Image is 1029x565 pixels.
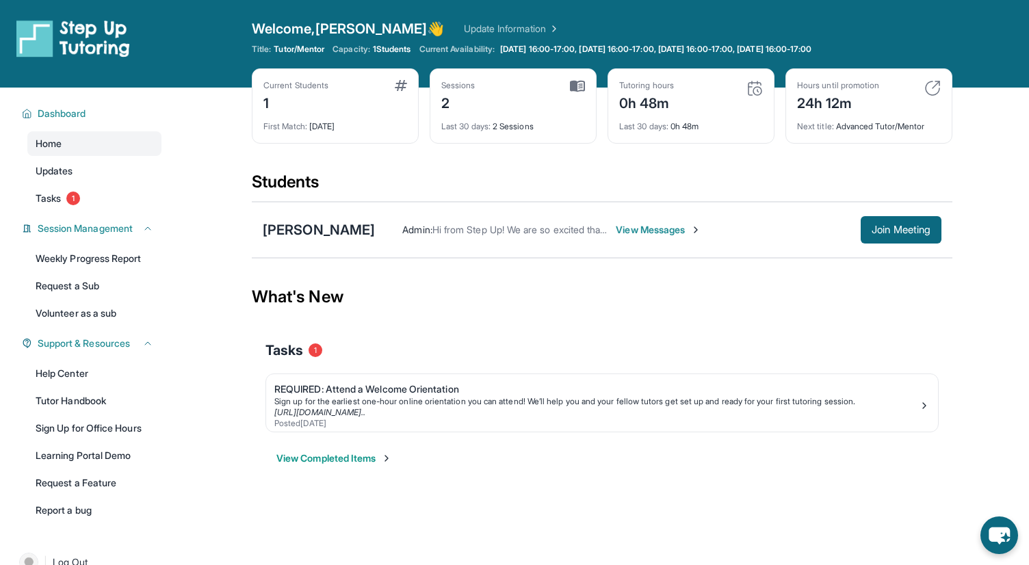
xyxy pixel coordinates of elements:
a: Report a bug [27,498,161,523]
img: Chevron Right [546,22,560,36]
span: Welcome, [PERSON_NAME] 👋 [252,19,445,38]
div: 24h 12m [797,91,879,113]
div: [PERSON_NAME] [263,220,375,239]
span: Title: [252,44,271,55]
button: Join Meeting [861,216,941,244]
span: Support & Resources [38,337,130,350]
a: Tasks1 [27,186,161,211]
a: Learning Portal Demo [27,443,161,468]
button: Session Management [32,222,153,235]
span: Updates [36,164,73,178]
button: Dashboard [32,107,153,120]
img: card [570,80,585,92]
span: Tasks [36,192,61,205]
a: Weekly Progress Report [27,246,161,271]
img: logo [16,19,130,57]
a: REQUIRED: Attend a Welcome OrientationSign up for the earliest one-hour online orientation you ca... [266,374,938,432]
span: Tasks [265,341,303,360]
a: [DATE] 16:00-17:00, [DATE] 16:00-17:00, [DATE] 16:00-17:00, [DATE] 16:00-17:00 [497,44,814,55]
div: Tutoring hours [619,80,674,91]
a: [URL][DOMAIN_NAME].. [274,407,365,417]
a: Update Information [464,22,560,36]
button: View Completed Items [276,451,392,465]
span: Dashboard [38,107,86,120]
span: Next title : [797,121,834,131]
img: card [395,80,407,91]
img: card [924,80,941,96]
span: Home [36,137,62,150]
span: 1 [309,343,322,357]
span: Capacity: [333,44,370,55]
div: Advanced Tutor/Mentor [797,113,941,132]
a: Request a Sub [27,274,161,298]
span: Session Management [38,222,133,235]
div: 0h 48m [619,91,674,113]
div: Sign up for the earliest one-hour online orientation you can attend! We’ll help you and your fell... [274,396,919,407]
button: Support & Resources [32,337,153,350]
span: Admin : [402,224,432,235]
div: 2 Sessions [441,113,585,132]
a: Volunteer as a sub [27,301,161,326]
a: Home [27,131,161,156]
div: Current Students [263,80,328,91]
div: [DATE] [263,113,407,132]
span: 1 [66,192,80,205]
div: 1 [263,91,328,113]
span: Last 30 days : [619,121,668,131]
img: card [746,80,763,96]
span: Last 30 days : [441,121,491,131]
span: View Messages [616,223,701,237]
div: Hours until promotion [797,80,879,91]
div: 0h 48m [619,113,763,132]
div: Sessions [441,80,476,91]
div: What's New [252,267,952,327]
span: 1 Students [373,44,411,55]
a: Updates [27,159,161,183]
a: Tutor Handbook [27,389,161,413]
button: chat-button [980,516,1018,554]
span: Tutor/Mentor [274,44,324,55]
div: Students [252,171,952,201]
div: 2 [441,91,476,113]
span: Join Meeting [872,226,930,234]
span: [DATE] 16:00-17:00, [DATE] 16:00-17:00, [DATE] 16:00-17:00, [DATE] 16:00-17:00 [500,44,811,55]
span: Current Availability: [419,44,495,55]
a: Request a Feature [27,471,161,495]
div: REQUIRED: Attend a Welcome Orientation [274,382,919,396]
img: Chevron-Right [690,224,701,235]
a: Sign Up for Office Hours [27,416,161,441]
span: First Match : [263,121,307,131]
div: Posted [DATE] [274,418,919,429]
a: Help Center [27,361,161,386]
